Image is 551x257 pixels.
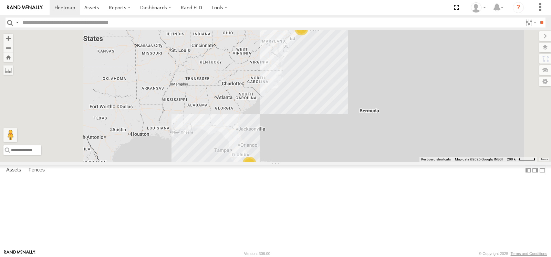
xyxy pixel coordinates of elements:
div: Version: 306.00 [244,252,270,256]
label: Dock Summary Table to the Left [525,165,532,175]
button: Zoom out [3,43,13,53]
label: Search Query [14,18,20,27]
a: Visit our Website [4,250,35,257]
label: Dock Summary Table to the Right [532,165,539,175]
button: Drag Pegman onto the map to open Street View [3,128,17,142]
label: Measure [3,65,13,75]
label: Assets [3,166,24,175]
span: Map data ©2025 Google, INEGI [455,157,503,161]
div: © Copyright 2025 - [479,252,547,256]
button: Keyboard shortcuts [421,157,451,162]
button: Map Scale: 200 km per 44 pixels [505,157,537,162]
a: Terms and Conditions [511,252,547,256]
a: Terms [541,158,548,160]
button: Zoom in [3,34,13,43]
div: 7 [294,22,308,35]
i: ? [513,2,524,13]
button: Zoom Home [3,53,13,62]
span: 200 km [507,157,519,161]
label: Search Filter Options [523,18,538,27]
label: Fences [25,166,48,175]
div: Victor Calcano Jr [468,2,488,13]
div: 4 [242,157,256,170]
label: Map Settings [539,77,551,86]
label: Hide Summary Table [539,165,546,175]
img: rand-logo.svg [7,5,43,10]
